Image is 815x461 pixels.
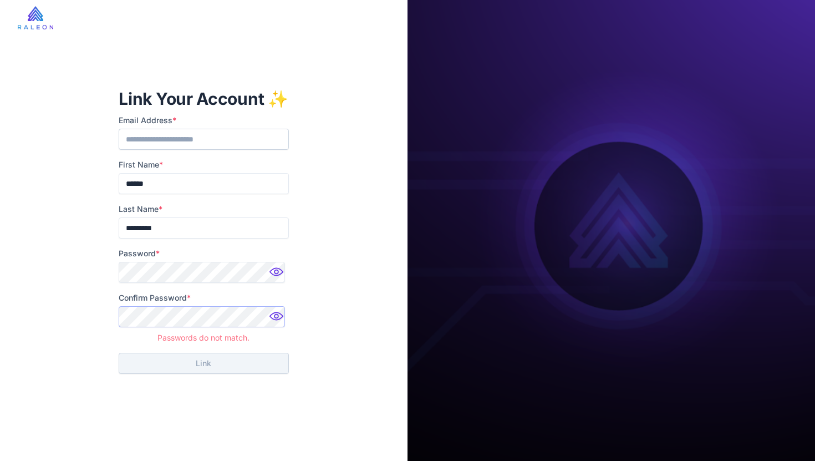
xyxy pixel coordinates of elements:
img: raleon-logo-whitebg.9aac0268.jpg [18,6,53,29]
img: Password hidden [267,264,289,286]
label: First Name [119,159,288,171]
img: Password hidden [267,308,289,331]
div: Passwords do not match. [119,327,288,344]
button: Link [119,353,288,374]
label: Email Address [119,114,288,126]
label: Last Name [119,203,288,215]
label: Confirm Password [119,292,288,304]
label: Password [119,247,288,260]
h1: Link Your Account ✨ [119,88,288,110]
